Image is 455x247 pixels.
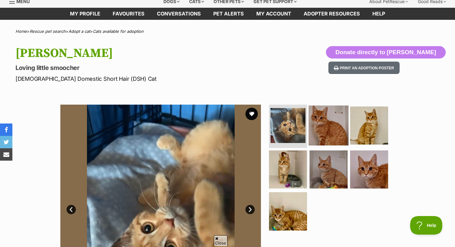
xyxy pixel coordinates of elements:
[326,46,446,58] button: Donate directly to [PERSON_NAME]
[93,29,144,34] a: Cats available for adoption
[15,63,277,72] p: Loving little smoocher
[350,106,388,145] img: Photo of Griffin
[30,29,66,34] a: Rescue pet search
[151,8,207,20] a: conversations
[310,150,348,188] img: Photo of Griffin
[106,8,151,20] a: Favourites
[271,108,305,143] img: Photo of Griffin
[245,205,255,214] a: Next
[64,8,106,20] a: My profile
[15,46,277,60] h1: [PERSON_NAME]
[309,106,349,145] img: Photo of Griffin
[214,235,227,246] span: Close
[350,150,388,188] img: Photo of Griffin
[15,29,27,34] a: Home
[68,29,90,34] a: Adopt a cat
[207,8,250,20] a: Pet alerts
[245,108,258,120] button: favourite
[328,62,400,74] button: Print an adoption poster
[269,150,307,188] img: Photo of Griffin
[250,8,297,20] a: My account
[366,8,391,20] a: Help
[410,216,443,235] iframe: Help Scout Beacon - Open
[297,8,366,20] a: Adopter resources
[269,192,307,230] img: Photo of Griffin
[15,75,277,83] p: [DEMOGRAPHIC_DATA] Domestic Short Hair (DSH) Cat
[67,205,76,214] a: Prev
